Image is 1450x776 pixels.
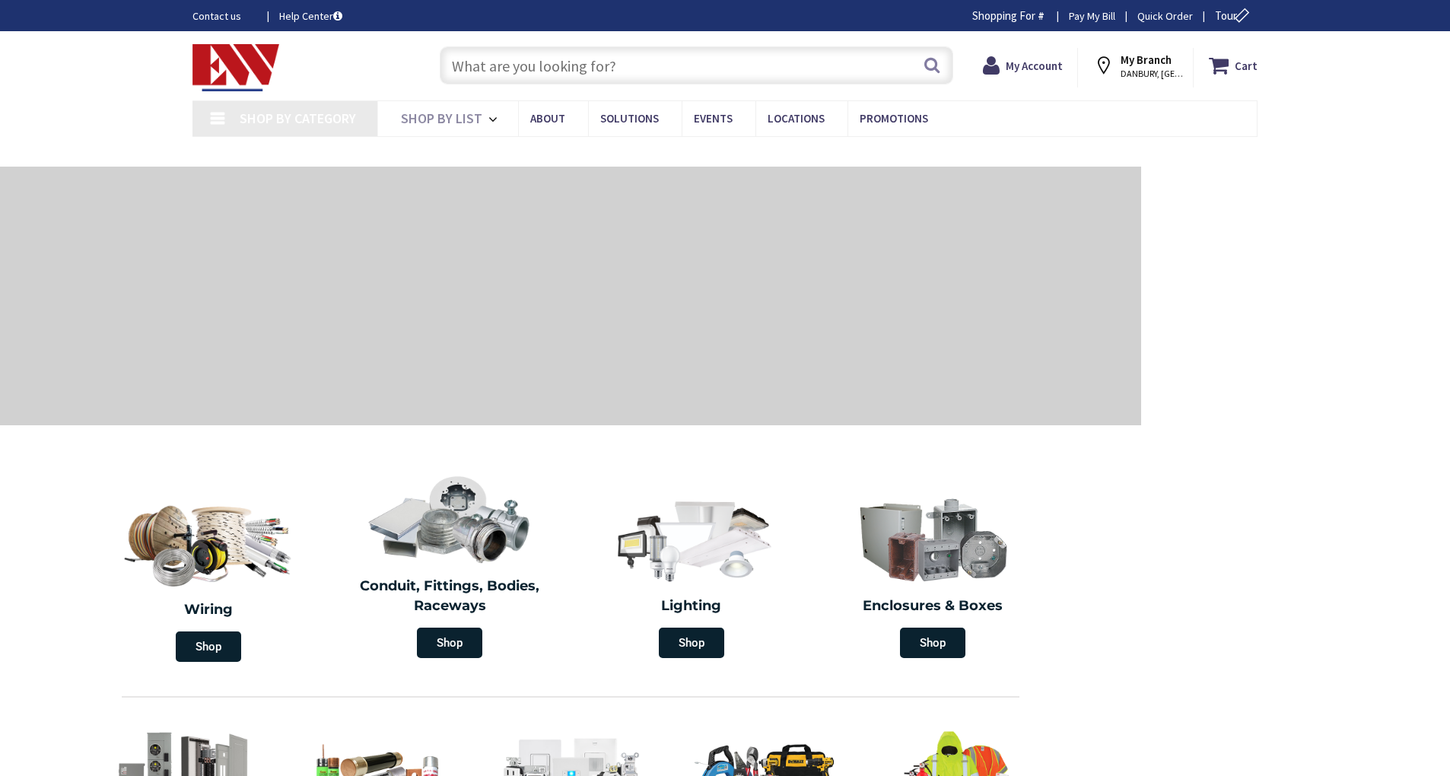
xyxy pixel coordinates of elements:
[824,596,1043,616] h2: Enclosures & Boxes
[983,52,1063,79] a: My Account
[1215,8,1254,23] span: Tour
[694,111,733,126] span: Events
[341,577,560,615] h2: Conduit, Fittings, Bodies, Raceways
[192,44,279,91] img: Electrical Wholesalers, Inc.
[1121,52,1172,67] strong: My Branch
[530,111,565,126] span: About
[192,8,255,24] a: Contact us
[279,8,342,24] a: Help Center
[972,8,1035,23] span: Shopping For
[1069,8,1115,24] a: Pay My Bill
[417,628,482,658] span: Shop
[600,111,659,126] span: Solutions
[1038,8,1045,23] strong: #
[659,628,724,658] span: Shop
[1006,59,1063,73] strong: My Account
[401,110,482,127] span: Shop By List
[1235,52,1258,79] strong: Cart
[768,111,825,126] span: Locations
[87,487,329,669] a: Wiring Shop
[582,596,801,616] h2: Lighting
[176,631,241,662] span: Shop
[816,487,1051,666] a: Enclosures & Boxes Shop
[1093,52,1178,79] div: My Branch DANBURY, [GEOGRAPHIC_DATA]
[1209,52,1258,79] a: Cart
[95,600,322,620] h2: Wiring
[333,467,568,666] a: Conduit, Fittings, Bodies, Raceways Shop
[240,110,356,127] span: Shop By Category
[900,628,965,658] span: Shop
[440,46,953,84] input: What are you looking for?
[860,111,928,126] span: Promotions
[1121,68,1185,80] span: DANBURY, [GEOGRAPHIC_DATA]
[574,487,809,666] a: Lighting Shop
[1137,8,1193,24] a: Quick Order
